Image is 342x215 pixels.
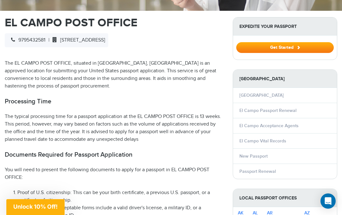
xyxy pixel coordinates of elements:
[239,138,286,144] a: El Campo Vital Records
[5,17,223,29] h1: EL CAMPO POST OFFICE
[5,60,223,90] p: The EL CAMPO POST OFFICE, situated in [GEOGRAPHIC_DATA], [GEOGRAPHIC_DATA] is an approved locatio...
[239,123,299,128] a: El Campo Acceptance Agents
[13,203,58,210] span: Unlock 10% Off!
[17,189,223,204] li: Proof of U.S. citizenship: This can be your birth certificate, a previous U.S. passport, or a cer...
[5,98,223,105] h2: Processing Time
[236,45,334,50] a: Get Started
[239,169,276,174] a: Passport Renewal
[5,33,108,47] div: |
[49,37,105,43] span: [STREET_ADDRESS]
[8,37,45,43] span: 9795432581
[233,17,337,36] strong: Expedite Your Passport
[233,70,337,88] strong: [GEOGRAPHIC_DATA]
[233,189,337,207] strong: Local Passport Offices
[6,199,65,215] div: Unlock 10% Off!
[239,108,296,113] a: El Campo Passport Renewal
[5,166,223,181] p: You will need to present the following documents to apply for a passport in EL CAMPO POST OFFICE:
[239,153,268,159] a: New Passport
[239,93,284,98] a: [GEOGRAPHIC_DATA]
[236,42,334,53] button: Get Started
[5,151,223,159] h2: Documents Required for Passport Application
[320,193,336,209] div: Open Intercom Messenger
[5,113,223,143] p: The typical processing time for a passport application at the EL CAMPO POST OFFICE is 13 weeks. T...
